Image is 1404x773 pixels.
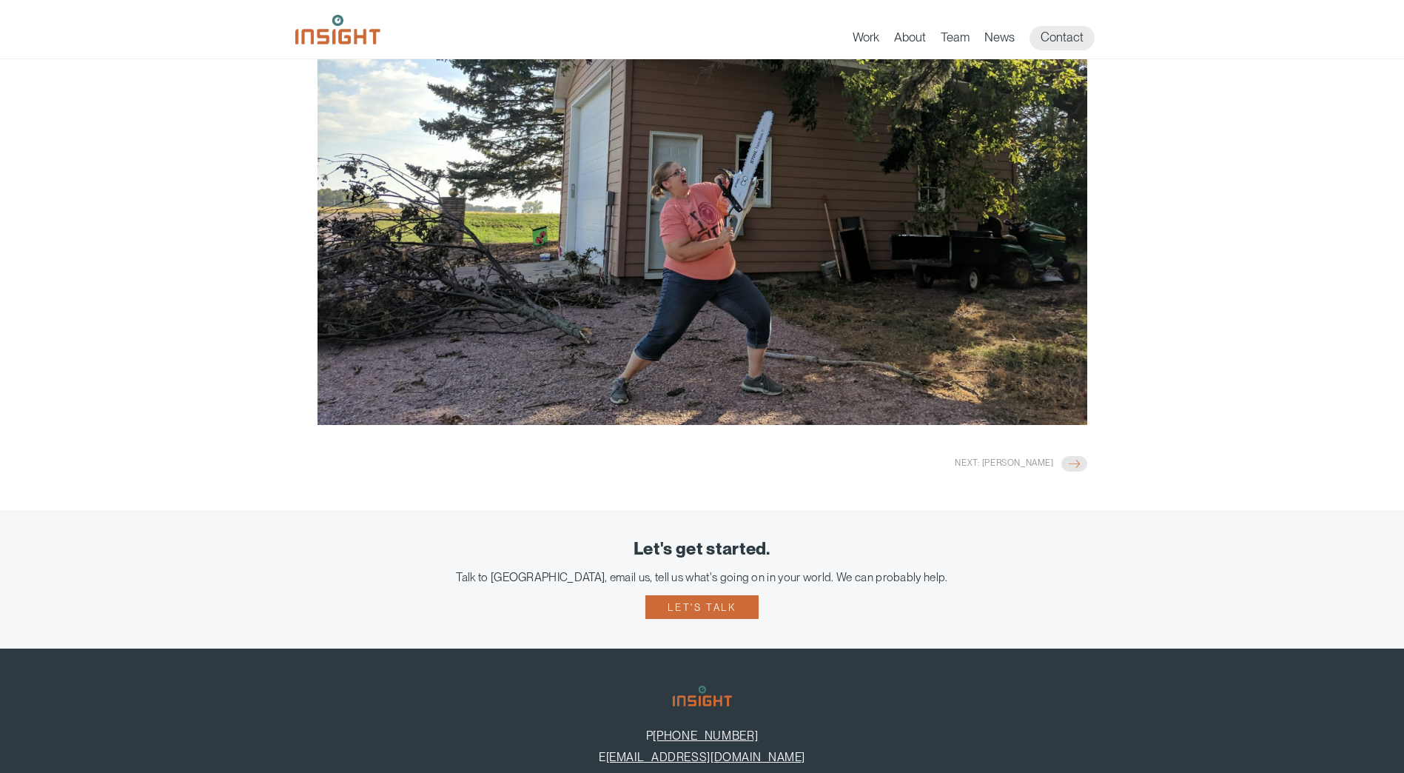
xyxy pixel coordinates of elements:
img: Insight Marketing Design [673,686,732,706]
nav: primary navigation menu [853,26,1109,50]
span: Next: [PERSON_NAME] [725,456,1053,475]
a: About [894,30,926,50]
div: Talk to [GEOGRAPHIC_DATA], email us, tell us what's going on in your world. We can probably help. [22,570,1382,584]
p: P [22,729,1382,743]
img: Insight Marketing Design [295,15,380,44]
a: Let's talk [645,595,758,619]
a: [PHONE_NUMBER] [653,729,758,743]
a: News [984,30,1015,50]
a: Work [853,30,879,50]
p: E [22,750,1382,764]
div: Let's get started. [22,540,1382,559]
a: Next: [PERSON_NAME] [717,456,1086,475]
a: Team [941,30,970,50]
a: [EMAIL_ADDRESS][DOMAIN_NAME] [606,750,805,764]
a: Contact [1030,26,1095,50]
